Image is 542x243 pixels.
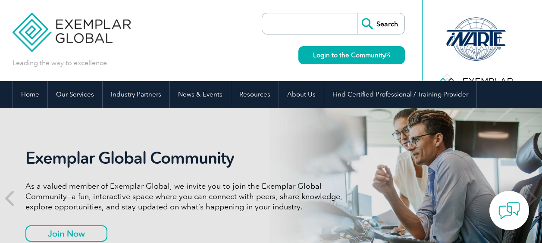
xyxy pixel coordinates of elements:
a: Home [13,81,47,108]
p: Leading the way to excellence [13,58,107,68]
a: Our Services [48,81,102,108]
a: Resources [231,81,279,108]
a: News & Events [170,81,231,108]
input: Search [357,13,404,34]
a: Login to the Community [298,46,405,64]
img: contact-chat.png [498,200,520,221]
a: About Us [279,81,324,108]
a: Join Now [25,225,107,242]
p: As a valued member of Exemplar Global, we invite you to join the Exemplar Global Community—a fun,... [25,181,349,212]
a: Industry Partners [103,81,169,108]
img: open_square.png [385,53,390,57]
a: Find Certified Professional / Training Provider [324,81,476,108]
h2: Exemplar Global Community [25,148,349,168]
